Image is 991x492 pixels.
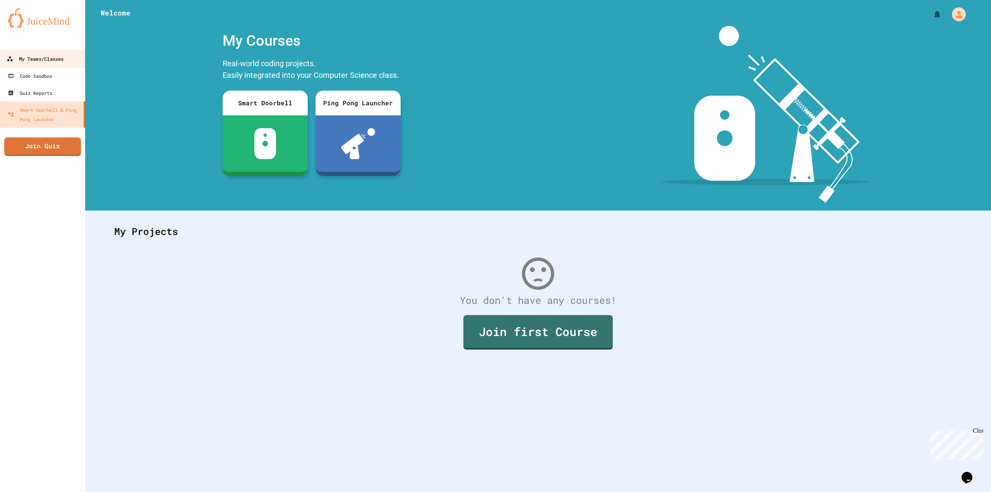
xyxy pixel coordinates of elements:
[8,71,52,81] div: Code Sandbox
[106,216,970,247] div: My Projects
[106,293,970,308] div: You don't have any courses!
[223,91,308,115] div: Smart Doorbell
[7,54,63,64] div: My Teams/Classes
[4,137,81,156] a: Join Quiz
[8,105,81,124] div: Smart Doorbell & Ping Pong Launcher
[315,91,401,115] div: Ping Pong Launcher
[219,26,405,56] div: My Courses
[219,56,405,85] div: Real-world coding projects. Easily integrated into your Computer Science class.
[3,3,53,49] div: Chat with us now!Close
[944,5,968,23] div: My Account
[918,8,944,21] div: My Notifications
[927,427,983,460] iframe: chat widget
[254,128,276,159] img: sdb-white.svg
[341,128,375,159] img: ppl-with-ball.png
[8,8,77,28] img: logo-orange.svg
[463,315,613,350] a: Join first Course
[661,26,868,203] img: banner-image-my-projects.png
[958,461,983,484] iframe: chat widget
[8,88,52,98] div: Quiz Reports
